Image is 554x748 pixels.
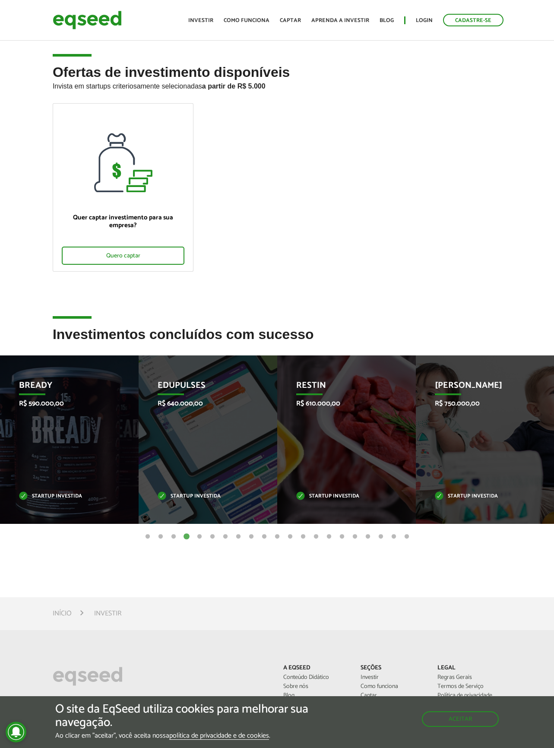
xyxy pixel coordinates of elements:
[55,703,321,729] h5: O site da EqSeed utiliza cookies para melhorar sua navegação.
[443,14,503,26] a: Cadastre-se
[311,18,369,23] a: Aprenda a investir
[380,18,394,23] a: Blog
[208,532,217,541] button: 6 of 21
[283,675,347,681] a: Conteúdo Didático
[437,675,501,681] a: Regras Gerais
[361,693,424,699] a: Captar
[221,532,230,541] button: 7 of 21
[283,684,347,690] a: Sobre nós
[361,684,424,690] a: Como funciona
[53,65,501,103] h2: Ofertas de investimento disponíveis
[19,380,107,395] p: Bready
[338,532,346,541] button: 16 of 21
[156,532,165,541] button: 2 of 21
[437,684,501,690] a: Termos de Serviço
[62,247,184,265] div: Quero captar
[402,532,411,541] button: 21 of 21
[364,532,372,541] button: 18 of 21
[286,532,294,541] button: 12 of 21
[325,532,333,541] button: 15 of 21
[53,9,122,32] img: EqSeed
[416,18,433,23] a: Login
[53,327,501,355] h2: Investimentos concluídos com sucesso
[247,532,256,541] button: 9 of 21
[296,380,384,395] p: Restin
[296,399,384,408] p: R$ 610.000,00
[361,675,424,681] a: Investir
[53,80,501,90] p: Invista em startups criteriosamente selecionadas
[437,693,501,699] a: Política de privacidade
[422,711,499,727] button: Aceitar
[53,103,193,272] a: Quer captar investimento para sua empresa? Quero captar
[182,532,191,541] button: 4 of 21
[195,532,204,541] button: 5 of 21
[158,399,246,408] p: R$ 640.000,00
[435,494,523,499] p: Startup investida
[62,214,184,229] p: Quer captar investimento para sua empresa?
[53,665,123,688] img: EqSeed Logo
[53,610,72,617] a: Início
[296,494,384,499] p: Startup investida
[389,532,398,541] button: 20 of 21
[260,532,269,541] button: 10 of 21
[19,494,107,499] p: Startup investida
[283,693,347,699] a: Blog
[280,18,301,23] a: Captar
[351,532,359,541] button: 17 of 21
[234,532,243,541] button: 8 of 21
[435,399,523,408] p: R$ 750.000,00
[94,608,121,619] li: Investir
[437,665,501,672] p: Legal
[202,82,266,90] strong: a partir de R$ 5.000
[143,532,152,541] button: 1 of 21
[19,399,107,408] p: R$ 590.000,00
[361,665,424,672] p: Seções
[377,532,385,541] button: 19 of 21
[55,732,321,740] p: Ao clicar em "aceitar", você aceita nossa .
[435,380,523,395] p: [PERSON_NAME]
[273,532,282,541] button: 11 of 21
[224,18,269,23] a: Como funciona
[283,665,347,672] p: A EqSeed
[169,532,178,541] button: 3 of 21
[299,532,307,541] button: 13 of 21
[188,18,213,23] a: Investir
[158,380,246,395] p: Edupulses
[312,532,320,541] button: 14 of 21
[158,494,246,499] p: Startup investida
[169,732,269,740] a: política de privacidade e de cookies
